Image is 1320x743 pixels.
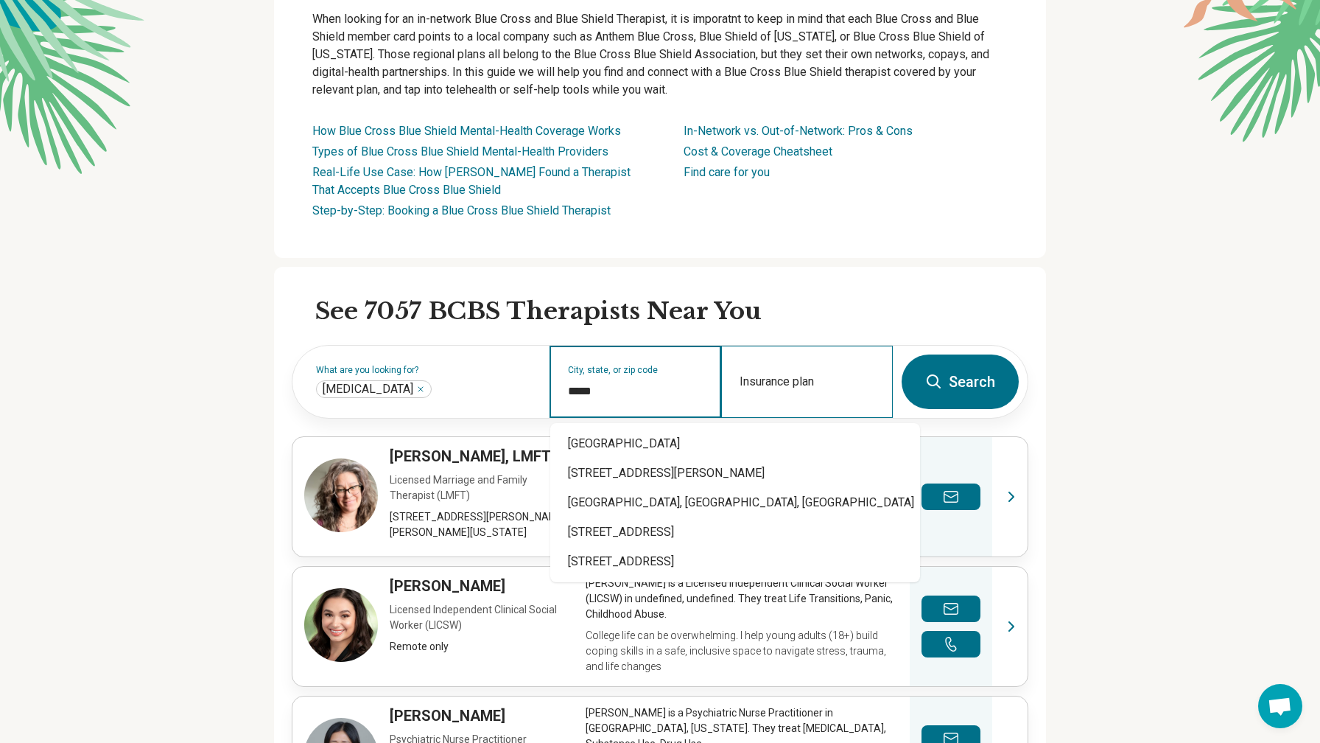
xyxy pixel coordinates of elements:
div: [STREET_ADDRESS] [550,547,920,576]
p: When looking for an in-network Blue Cross and Blue Shield Therapist, it is imporatnt to keep in m... [312,10,1008,99]
div: [GEOGRAPHIC_DATA], [GEOGRAPHIC_DATA], [GEOGRAPHIC_DATA] [550,488,920,517]
label: What are you looking for? [316,366,532,374]
div: [STREET_ADDRESS] [550,517,920,547]
button: Send a message [921,596,980,622]
a: Types of Blue Cross Blue Shield Mental-Health Providers [312,144,608,158]
span: [MEDICAL_DATA] [323,382,413,397]
h2: See 7057 BCBS Therapists Near You [315,296,1028,327]
a: Cost & Coverage Cheatsheet [684,144,832,158]
button: Autism [416,385,425,394]
a: Open chat [1258,684,1302,728]
button: Search [902,355,1019,409]
a: Step-by-Step: Booking a Blue Cross Blue Shield Therapist [312,203,611,217]
div: [STREET_ADDRESS][PERSON_NAME] [550,458,920,488]
button: Make a phone call [921,631,980,657]
button: Send a message [921,484,980,510]
div: Suggestions [550,423,920,582]
a: Real-Life Use Case: How [PERSON_NAME] Found a Therapist That Accepts Blue Cross Blue Shield [312,165,631,197]
a: How Blue Cross Blue Shield Mental-Health Coverage Works [312,124,621,138]
div: [GEOGRAPHIC_DATA] [550,429,920,458]
a: Find care for you [684,165,770,179]
div: Autism [316,380,432,398]
a: In-Network vs. Out-of-Network: Pros & Cons [684,124,913,138]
